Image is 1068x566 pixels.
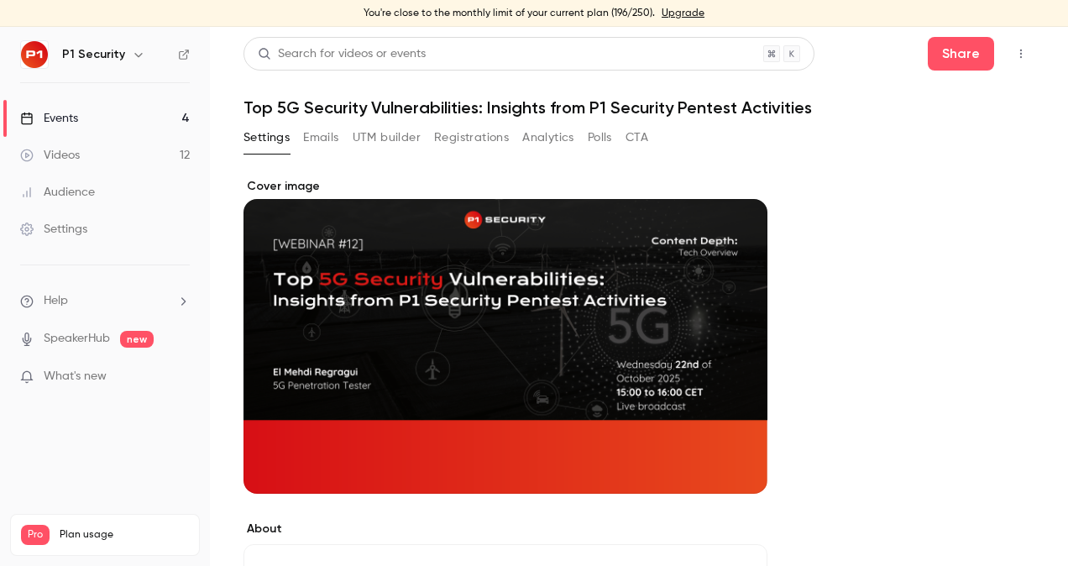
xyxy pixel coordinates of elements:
[20,292,190,310] li: help-dropdown-opener
[20,221,87,238] div: Settings
[44,330,110,348] a: SpeakerHub
[243,124,290,151] button: Settings
[928,37,994,71] button: Share
[44,368,107,385] span: What's new
[243,97,1034,118] h1: Top 5G Security Vulnerabilities: Insights from P1 Security Pentest Activities
[662,7,704,20] a: Upgrade
[20,184,95,201] div: Audience
[258,45,426,63] div: Search for videos or events
[44,292,68,310] span: Help
[21,41,48,68] img: P1 Security
[20,147,80,164] div: Videos
[588,124,612,151] button: Polls
[353,124,421,151] button: UTM builder
[20,110,78,127] div: Events
[434,124,509,151] button: Registrations
[522,124,574,151] button: Analytics
[243,178,767,494] section: Cover image
[303,124,338,151] button: Emails
[60,528,189,542] span: Plan usage
[243,178,767,195] label: Cover image
[21,525,50,545] span: Pro
[120,331,154,348] span: new
[62,46,125,63] h6: P1 Security
[243,521,767,537] label: About
[626,124,648,151] button: CTA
